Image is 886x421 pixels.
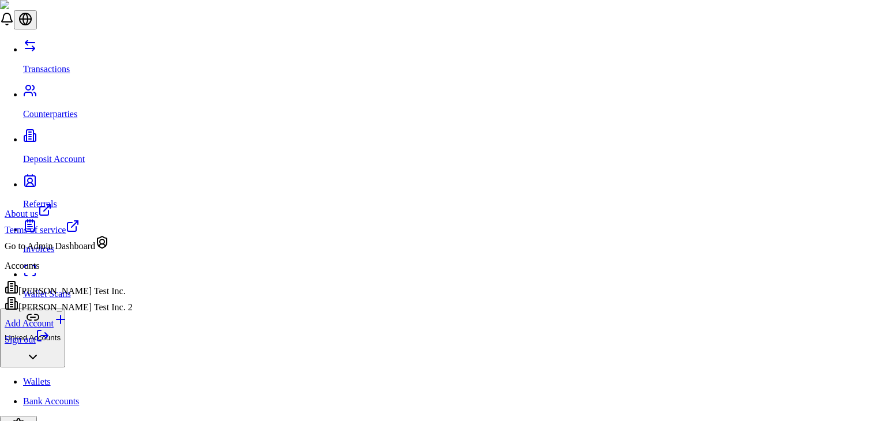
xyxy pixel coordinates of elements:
[5,280,133,296] div: [PERSON_NAME] Test Inc.
[5,334,50,344] a: Sign out
[5,296,133,313] div: [PERSON_NAME] Test Inc. 2
[5,219,133,235] a: Terms of service
[5,261,133,271] p: Accounts
[5,235,133,251] div: Go to Admin Dashboard
[5,313,133,329] a: Add Account
[5,203,133,219] a: About us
